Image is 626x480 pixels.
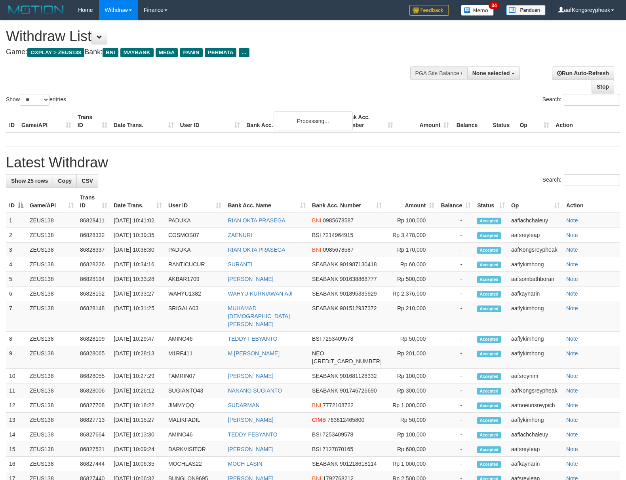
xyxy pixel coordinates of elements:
a: Note [566,461,578,467]
td: ZEUS138 [27,286,77,301]
span: NEO [312,350,324,357]
th: Bank Acc. Name: activate to sort column ascending [225,190,309,213]
td: aafkaynarin [508,457,563,471]
td: ZEUS138 [27,369,77,383]
span: Copy 901987130418 to clipboard [340,261,377,268]
a: Note [566,446,578,452]
td: 9 [6,346,27,369]
span: CSV [82,178,93,184]
span: None selected [472,70,510,76]
span: SEABANK [312,461,338,467]
td: 2 [6,228,27,243]
label: Search: [542,94,620,106]
td: aafkaynarin [508,286,563,301]
a: M [PERSON_NAME] [228,350,280,357]
td: 3 [6,243,27,257]
td: Rp 300,000 [385,383,438,398]
input: Search: [564,174,620,186]
td: 86828194 [77,272,110,286]
td: 7 [6,301,27,332]
a: TEDDY FEBYANTO [228,336,277,342]
span: MEGA [156,48,178,57]
td: 86828065 [77,346,110,369]
th: Bank Acc. Number: activate to sort column ascending [309,190,385,213]
th: Bank Acc. Number [340,110,396,133]
span: Accepted [477,461,501,468]
td: - [438,213,474,228]
a: CSV [76,174,98,188]
td: - [438,228,474,243]
td: COSMOS07 [165,228,225,243]
td: [DATE] 10:29:47 [110,332,165,346]
th: Amount [396,110,453,133]
td: 16 [6,457,27,471]
span: BNI [103,48,118,57]
span: SEABANK [312,373,338,379]
span: Copy 901681128332 to clipboard [340,373,377,379]
td: [DATE] 10:18:22 [110,398,165,413]
a: MOCH LASIN [228,461,262,467]
span: ... [239,48,249,57]
td: [DATE] 10:28:13 [110,346,165,369]
span: Copy 5859459280659524 to clipboard [312,358,382,364]
a: Note [566,261,578,268]
span: Copy 901638868777 to clipboard [340,276,377,282]
td: 86828055 [77,369,110,383]
span: Copy 7253409578 to clipboard [323,431,354,438]
td: ZEUS138 [27,398,77,413]
a: SURANTI [228,261,252,268]
td: aafKongsreypheak [508,243,563,257]
span: 34 [489,2,499,9]
td: [DATE] 10:15:27 [110,413,165,427]
span: Accepted [477,351,501,357]
a: [PERSON_NAME] [228,417,273,423]
span: BSI [312,431,321,438]
td: MALIKFADIL [165,413,225,427]
span: Copy 7214964915 to clipboard [323,232,354,238]
td: Rp 1,000,000 [385,398,438,413]
td: 5 [6,272,27,286]
td: - [438,243,474,257]
a: Note [566,232,578,238]
th: Balance: activate to sort column ascending [438,190,474,213]
td: [DATE] 10:33:28 [110,272,165,286]
td: [DATE] 10:09:24 [110,442,165,457]
td: TAMRIN07 [165,369,225,383]
a: Note [566,431,578,438]
th: Game/API [18,110,74,133]
td: [DATE] 10:31:25 [110,301,165,332]
td: ZEUS138 [27,346,77,369]
span: BNI [312,247,321,253]
th: Op: activate to sort column ascending [508,190,563,213]
img: MOTION_logo.png [6,4,66,16]
th: Balance [452,110,489,133]
td: 86827521 [77,442,110,457]
a: RIAN OKTA PRASEGA [228,217,285,224]
th: Amount: activate to sort column ascending [385,190,438,213]
td: [DATE] 10:13:30 [110,427,165,442]
span: Copy 7127870165 to clipboard [323,446,354,452]
td: 86827708 [77,398,110,413]
img: Button%20Memo.svg [461,5,494,16]
td: [DATE] 10:34:16 [110,257,165,272]
td: Rp 100,000 [385,369,438,383]
span: Copy 0985678587 to clipboard [323,247,354,253]
td: - [438,332,474,346]
a: Copy [53,174,77,188]
th: Bank Acc. Name [243,110,340,133]
a: [PERSON_NAME] [228,446,273,452]
span: Accepted [477,291,501,298]
td: ZEUS138 [27,243,77,257]
th: Trans ID: activate to sort column ascending [77,190,110,213]
a: Note [566,373,578,379]
td: - [438,398,474,413]
button: None selected [467,66,520,80]
td: - [438,413,474,427]
img: Feedback.jpg [409,5,449,16]
span: Accepted [477,232,501,239]
td: ZEUS138 [27,413,77,427]
td: ZEUS138 [27,272,77,286]
td: ZEUS138 [27,442,77,457]
a: Note [566,276,578,282]
td: - [438,383,474,398]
